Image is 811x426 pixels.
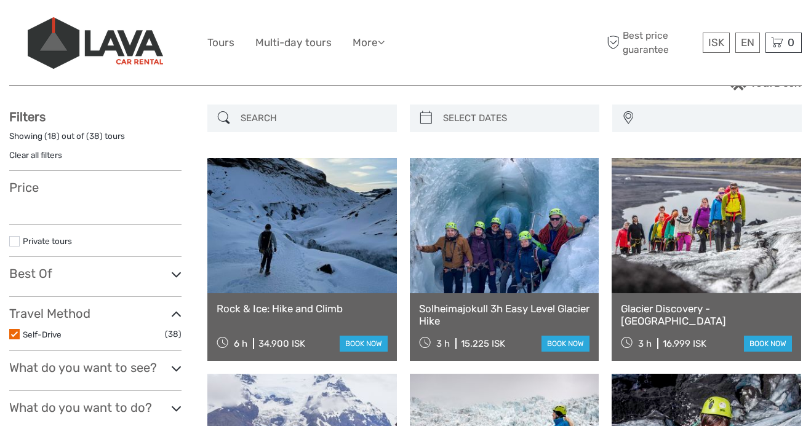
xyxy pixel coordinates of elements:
a: Rock & Ice: Hike and Climb [217,302,388,315]
h3: What do you want to do? [9,400,182,415]
a: Tours [207,34,234,52]
input: SELECT DATES [438,108,593,129]
a: Clear all filters [9,150,62,160]
h3: Price [9,180,182,195]
span: (38) [165,327,182,341]
a: book now [541,336,589,352]
label: 18 [47,130,57,142]
strong: Filters [9,109,46,124]
div: Showing ( ) out of ( ) tours [9,130,182,149]
a: book now [340,336,388,352]
a: Glacier Discovery - [GEOGRAPHIC_DATA] [621,302,792,328]
img: 523-13fdf7b0-e410-4b32-8dc9-7907fc8d33f7_logo_big.jpg [28,17,163,69]
a: More [353,34,385,52]
div: 16.999 ISK [663,338,706,349]
a: book now [744,336,792,352]
div: 34.900 ISK [258,338,305,349]
h3: Best Of [9,266,182,281]
div: EN [735,33,760,53]
span: 0 [786,36,796,49]
h3: Travel Method [9,306,182,321]
h3: What do you want to see? [9,360,182,375]
a: Private tours [23,236,72,246]
span: 6 h [234,338,247,349]
span: 3 h [436,338,450,349]
a: Solheimajokull 3h Easy Level Glacier Hike [419,302,590,328]
a: Multi-day tours [255,34,332,52]
a: Self-Drive [23,329,62,339]
input: SEARCH [236,108,391,129]
span: 3 h [638,338,652,349]
div: 15.225 ISK [461,338,505,349]
span: Best price guarantee [604,29,700,56]
label: 38 [89,130,100,142]
span: ISK [708,36,724,49]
